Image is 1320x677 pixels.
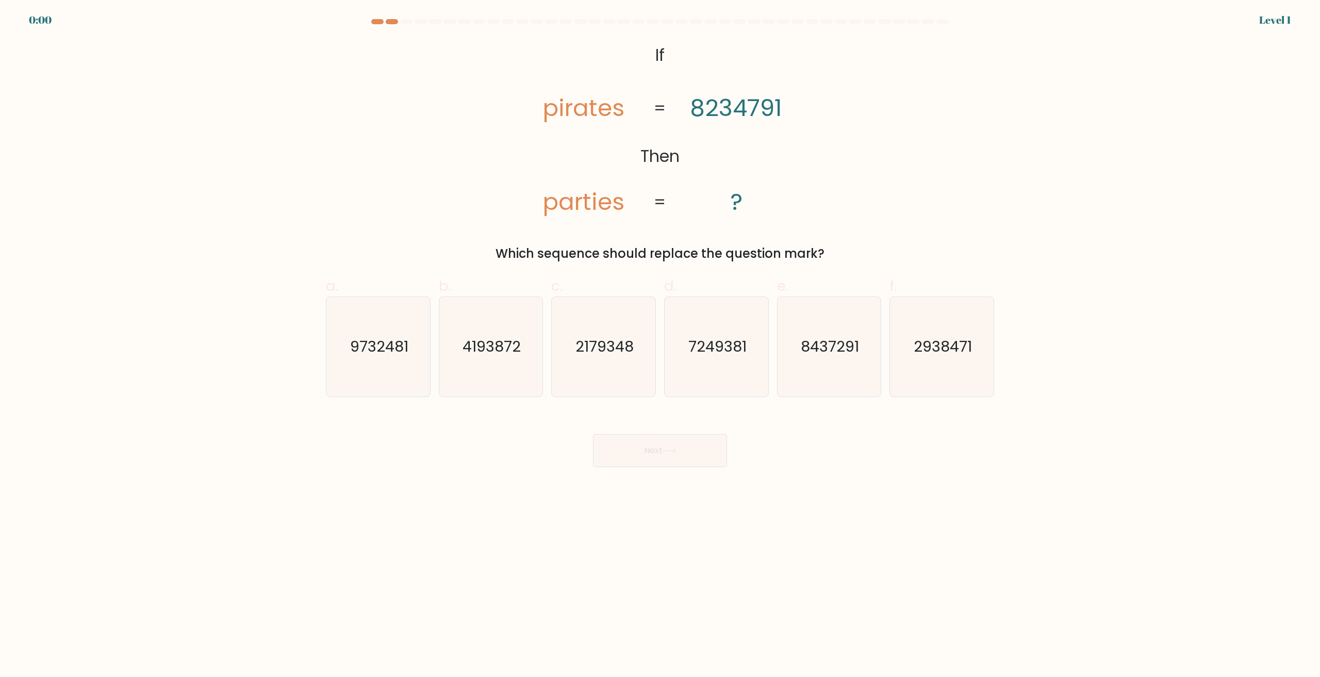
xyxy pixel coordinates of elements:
[593,434,727,467] button: Next
[551,276,563,296] span: c.
[439,276,451,296] span: b.
[688,337,747,357] text: 7249381
[914,337,972,357] text: 2938471
[29,12,52,28] div: 0:00
[543,91,624,124] tspan: pirates
[1259,12,1291,28] div: Level 1
[350,337,408,357] text: 9732481
[889,276,897,296] span: f.
[332,244,988,263] div: Which sequence should replace the question mark?
[654,97,666,120] tspan: =
[514,39,806,220] svg: @import url('[URL][DOMAIN_NAME]);
[575,337,634,357] text: 2179348
[640,145,680,168] tspan: Then
[655,44,665,67] tspan: If
[326,276,338,296] span: a.
[543,185,624,218] tspan: parties
[664,276,676,296] span: d.
[801,337,859,357] text: 8437291
[463,337,521,357] text: 4193872
[690,91,782,124] tspan: 8234791
[654,191,666,213] tspan: =
[777,276,788,296] span: e.
[730,185,742,218] tspan: ?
